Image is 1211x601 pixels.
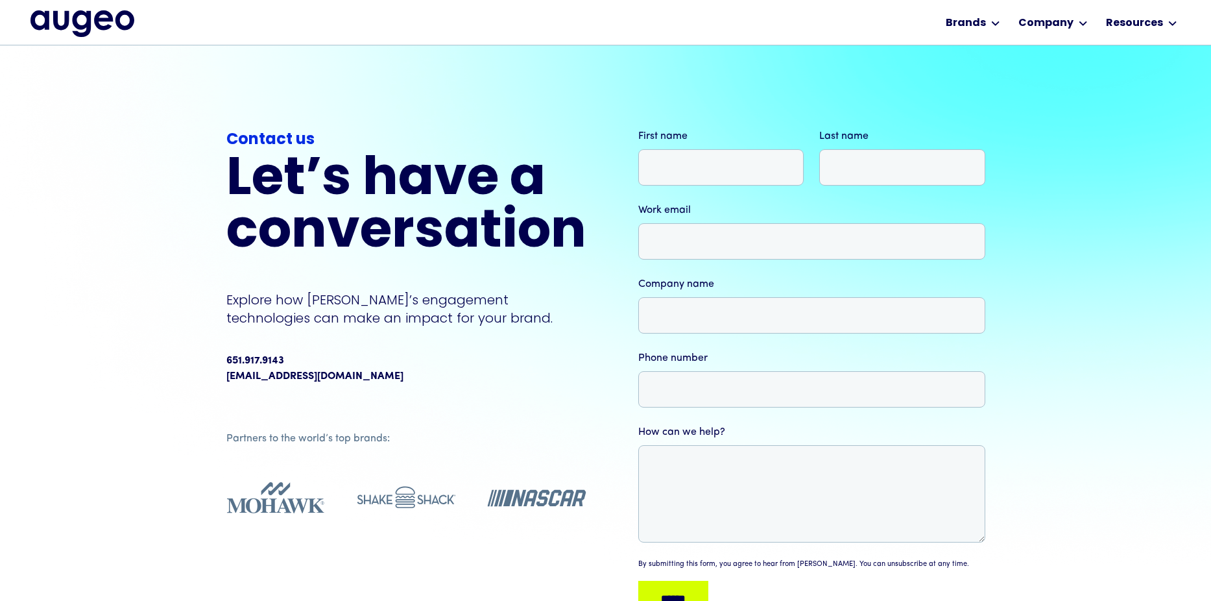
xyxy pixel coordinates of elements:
[1018,16,1073,31] div: Company
[638,559,969,570] div: By submitting this form, you agree to hear from [PERSON_NAME]. You can unsubscribe at any time.
[30,10,134,36] a: home
[226,477,326,519] img: Client logo who trusts Augeo to maximize engagement.
[1106,16,1163,31] div: Resources
[638,276,985,292] label: Company name
[226,129,586,152] div: Contact us
[638,129,804,144] label: First name
[30,10,134,36] img: Augeo's full logo in midnight blue.
[226,291,586,327] p: Explore how [PERSON_NAME]’s engagement technologies can make an impact for your brand.
[638,202,985,218] label: Work email
[638,350,985,366] label: Phone number
[226,369,403,384] a: [EMAIL_ADDRESS][DOMAIN_NAME]
[226,431,586,447] div: Partners to the world’s top brands:
[819,129,985,144] label: Last name
[226,154,586,260] h2: Let’s have a conversation
[638,424,985,440] label: How can we help?
[487,477,586,519] img: Client logo who trusts Augeo to maximize engagement.
[226,353,284,369] div: 651.917.9143
[946,16,986,31] div: Brands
